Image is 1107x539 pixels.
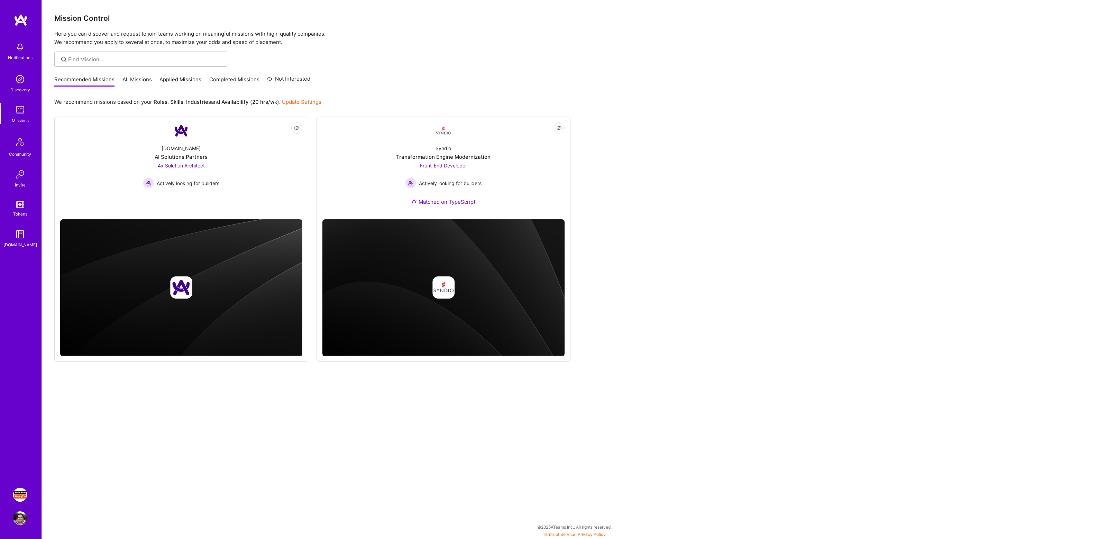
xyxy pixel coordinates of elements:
[411,199,417,204] img: Ateam Purple Icon
[209,76,259,87] a: Completed Missions
[436,145,451,152] div: Syndio
[578,532,606,537] a: Privacy Policy
[154,99,167,105] b: Roles
[556,125,562,131] i: icon EyeClosed
[13,488,27,502] img: Simpson Strong-Tie: Product Manager
[419,180,482,187] span: Actively looking for builders
[221,99,279,105] b: Availability (20 hrs/wk)
[16,201,24,208] img: tokens
[282,99,321,105] a: Update Settings
[11,488,29,502] a: Simpson Strong-Tie: Product Manager
[322,219,565,356] img: cover
[543,532,606,537] span: |
[11,511,29,525] a: User Avatar
[13,210,27,218] div: Tokens
[12,117,29,124] div: Missions
[420,163,467,168] span: Front-End Developer
[54,98,321,106] p: We recommend missions based on your , , and .
[267,75,310,87] a: Not Interested
[10,86,30,93] div: Discovery
[170,276,192,299] img: Company logo
[54,76,115,87] a: Recommended Missions
[170,99,183,105] b: Skills
[155,153,208,161] div: AI Solutions Partners
[60,219,302,356] img: cover
[173,122,190,139] img: Company Logo
[322,122,565,214] a: Company LogoSyndioTransformation Engine ModernizationFront-End Developer Actively looking for bui...
[143,177,154,189] img: Actively looking for builders
[162,145,201,152] div: [DOMAIN_NAME]
[60,122,302,214] a: Company Logo[DOMAIN_NAME]AI Solutions Partners4x Solution Architect Actively looking for builders...
[13,167,27,181] img: Invite
[432,276,455,299] img: Company logo
[68,56,222,63] input: Find Mission...
[13,40,27,54] img: bell
[122,76,152,87] a: All Missions
[158,163,205,168] span: 4x Solution Architect
[3,241,37,248] div: [DOMAIN_NAME]
[8,54,33,61] div: Notifications
[60,55,68,63] i: icon SearchGrey
[159,76,201,87] a: Applied Missions
[13,227,27,241] img: guide book
[13,511,27,525] img: User Avatar
[13,72,27,86] img: discovery
[186,99,211,105] b: Industries
[54,14,1095,22] h3: Mission Control
[42,518,1107,536] div: © 2025 ATeams Inc., All rights reserved.
[14,14,28,26] img: logo
[396,153,491,161] div: Transformation Engine Modernization
[411,198,475,205] div: Matched on TypeScript
[294,125,300,131] i: icon EyeClosed
[13,103,27,117] img: teamwork
[543,532,575,537] a: Terms of Service
[157,180,219,187] span: Actively looking for builders
[9,150,31,158] div: Community
[435,122,452,139] img: Company Logo
[405,177,416,189] img: Actively looking for builders
[54,30,1095,46] p: Here you can discover and request to join teams working on meaningful missions with high-quality ...
[12,134,28,150] img: Community
[15,181,26,189] div: Invite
